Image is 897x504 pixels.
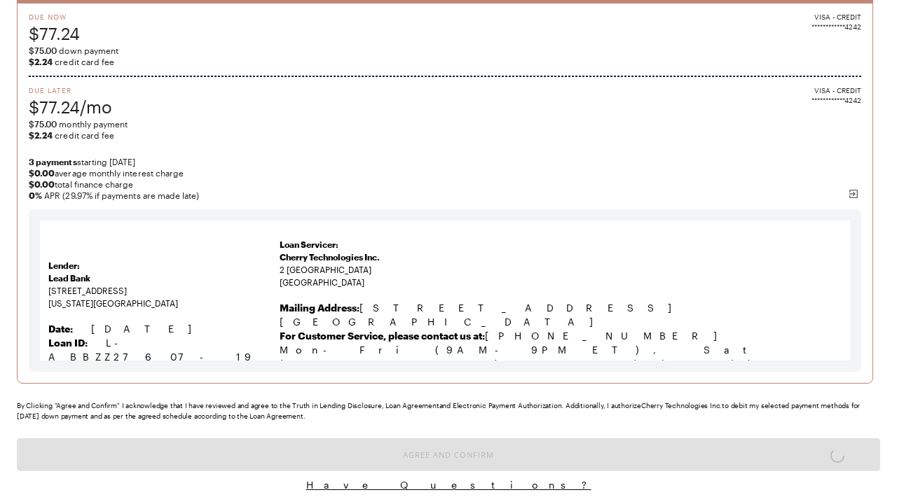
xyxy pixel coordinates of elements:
p: Mon-Fri (9AM-9PM ET), Sat (9AM-6PM ET), Sun (Closed) [280,343,842,371]
strong: Loan ID: [48,337,88,349]
b: $2.24 [29,130,53,140]
span: $75.00 [29,119,57,129]
span: APR (29.97% if payments are made late) [29,190,861,201]
span: down payment [29,45,861,56]
span: starting [DATE] [29,156,861,167]
img: svg%3e [848,188,859,199]
strong: Lead Bank [48,273,90,283]
strong: Loan Servicer: [280,239,338,249]
strong: 3 payments [29,157,77,167]
b: Mailing Address: [280,302,360,314]
button: Agree and Confirm [17,438,880,471]
b: For Customer Service, please contact us at: [280,330,485,342]
span: average monthly interest charge [29,167,861,178]
span: total finance charge [29,178,861,190]
p: [STREET_ADDRESS] [GEOGRAPHIC_DATA] [280,301,842,329]
strong: Lender: [48,260,80,270]
td: 2 [GEOGRAPHIC_DATA] [GEOGRAPHIC_DATA] [280,234,842,388]
strong: Date: [48,323,73,335]
span: credit card fee [29,129,861,141]
strong: $0.00 [29,168,55,178]
span: VISA - CREDIT [814,85,861,95]
b: $2.24 [29,57,53,66]
div: By Clicking "Agree and Confirm" I acknowledge that I have reviewed and agree to the Truth in Lend... [17,400,880,421]
span: VISA - CREDIT [814,12,861,22]
b: 0 % [29,190,42,200]
span: $77.24/mo [29,95,112,118]
p: [PHONE_NUMBER] [280,329,842,343]
span: Due Later [29,85,112,95]
span: $77.24 [29,22,80,45]
span: Due Now [29,12,80,22]
strong: $0.00 [29,179,55,189]
button: Have Questions? [17,478,880,491]
span: credit card fee [29,56,861,67]
span: [DATE] [91,323,205,335]
span: monthly payment [29,118,861,129]
span: $75.00 [29,45,57,55]
td: [STREET_ADDRESS] [US_STATE][GEOGRAPHIC_DATA] [48,234,280,388]
span: Cherry Technologies Inc. [280,252,380,262]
